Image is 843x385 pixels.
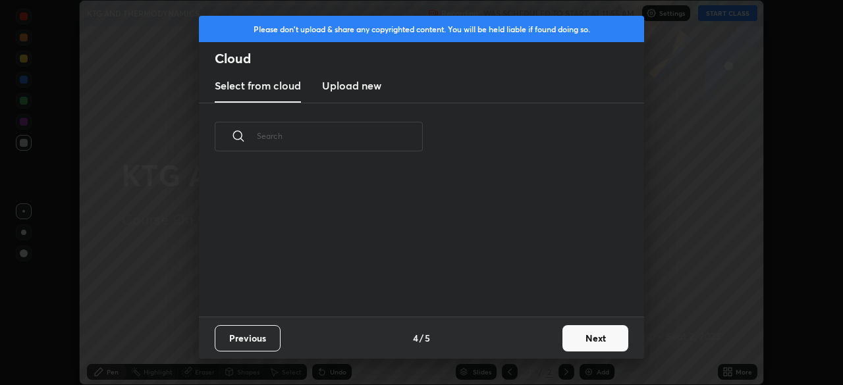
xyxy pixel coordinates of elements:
button: Next [562,325,628,351]
h4: 5 [425,331,430,345]
button: Previous [215,325,281,351]
h2: Cloud [215,50,644,67]
h3: Upload new [322,78,381,93]
h3: Select from cloud [215,78,301,93]
div: Please don't upload & share any copyrighted content. You will be held liable if found doing so. [199,16,644,42]
input: Search [257,108,423,164]
h4: 4 [413,331,418,345]
h4: / [420,331,423,345]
